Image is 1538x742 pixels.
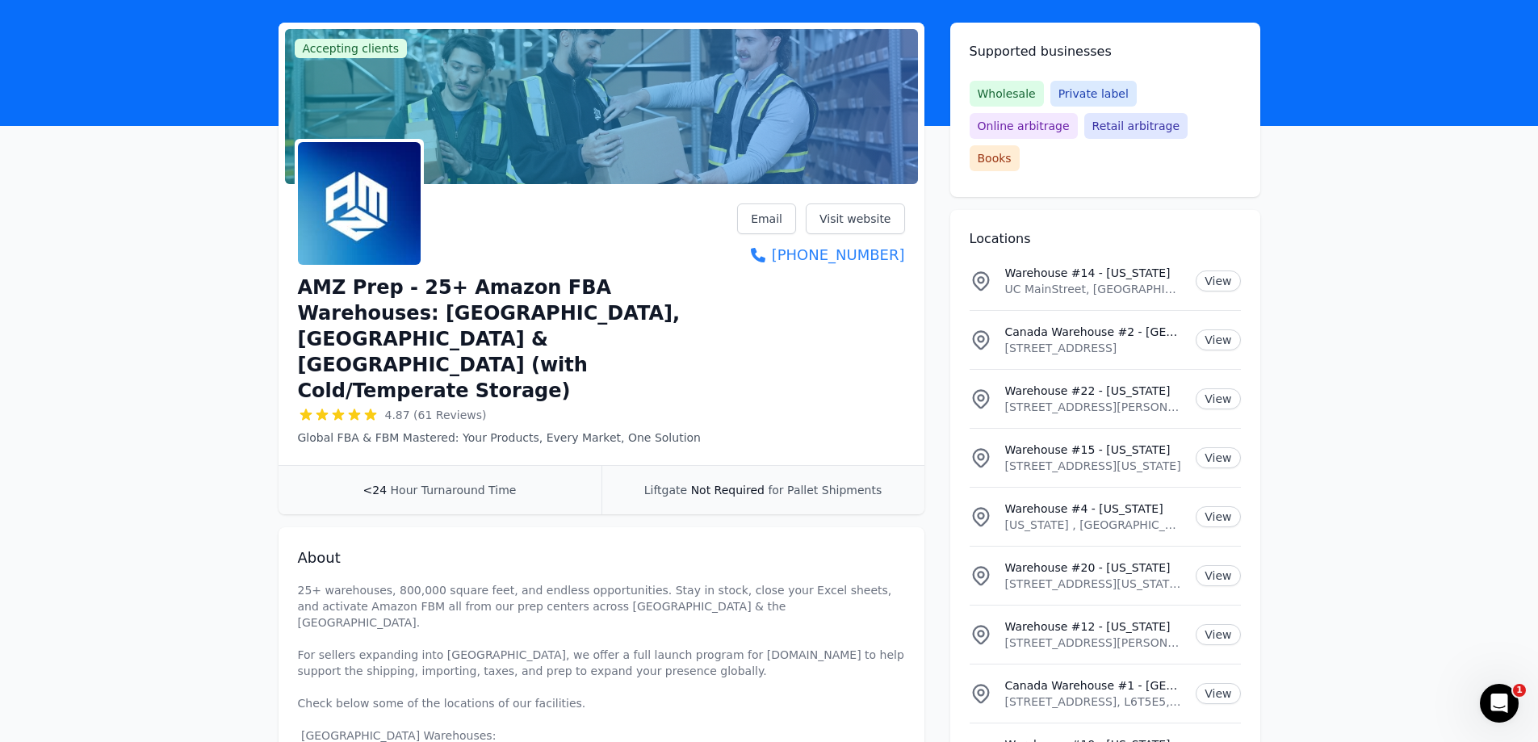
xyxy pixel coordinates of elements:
[1196,447,1240,468] a: View
[1005,324,1184,340] p: Canada Warehouse #2 - [GEOGRAPHIC_DATA]
[1005,618,1184,635] p: Warehouse #12 - [US_STATE]
[1005,442,1184,458] p: Warehouse #15 - [US_STATE]
[1005,399,1184,415] p: [STREET_ADDRESS][PERSON_NAME][US_STATE]
[691,484,765,497] span: Not Required
[298,142,421,265] img: AMZ Prep - 25+ Amazon FBA Warehouses: US, Canada & UK (with Cold/Temperate Storage)
[1196,506,1240,527] a: View
[1005,340,1184,356] p: [STREET_ADDRESS]
[737,203,796,234] a: Email
[644,484,687,497] span: Liftgate
[1196,683,1240,704] a: View
[1196,388,1240,409] a: View
[298,547,905,569] h2: About
[1005,635,1184,651] p: [STREET_ADDRESS][PERSON_NAME][US_STATE]
[970,113,1078,139] span: Online arbitrage
[391,484,517,497] span: Hour Turnaround Time
[1005,383,1184,399] p: Warehouse #22 - [US_STATE]
[1005,458,1184,474] p: [STREET_ADDRESS][US_STATE]
[1005,694,1184,710] p: [STREET_ADDRESS], L6T5E5, [GEOGRAPHIC_DATA]
[1084,113,1188,139] span: Retail arbitrage
[1005,265,1184,281] p: Warehouse #14 - [US_STATE]
[1196,270,1240,291] a: View
[1196,329,1240,350] a: View
[1050,81,1137,107] span: Private label
[1005,677,1184,694] p: Canada Warehouse #1 - [GEOGRAPHIC_DATA]
[970,42,1241,61] h2: Supported businesses
[298,430,738,446] p: Global FBA & FBM Mastered: Your Products, Every Market, One Solution
[1480,684,1519,723] iframe: Intercom live chat
[1196,624,1240,645] a: View
[1005,576,1184,592] p: [STREET_ADDRESS][US_STATE][US_STATE]
[768,484,882,497] span: for Pallet Shipments
[970,145,1020,171] span: Books
[1005,281,1184,297] p: UC MainStreet, [GEOGRAPHIC_DATA], [GEOGRAPHIC_DATA], [US_STATE][GEOGRAPHIC_DATA], [GEOGRAPHIC_DATA]
[737,244,904,266] a: [PHONE_NUMBER]
[298,275,738,404] h1: AMZ Prep - 25+ Amazon FBA Warehouses: [GEOGRAPHIC_DATA], [GEOGRAPHIC_DATA] & [GEOGRAPHIC_DATA] (w...
[806,203,905,234] a: Visit website
[363,484,388,497] span: <24
[1513,684,1526,697] span: 1
[1005,517,1184,533] p: [US_STATE] , [GEOGRAPHIC_DATA]
[1005,560,1184,576] p: Warehouse #20 - [US_STATE]
[970,81,1044,107] span: Wholesale
[970,229,1241,249] h2: Locations
[1005,501,1184,517] p: Warehouse #4 - [US_STATE]
[295,39,408,58] span: Accepting clients
[385,407,487,423] span: 4.87 (61 Reviews)
[1196,565,1240,586] a: View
